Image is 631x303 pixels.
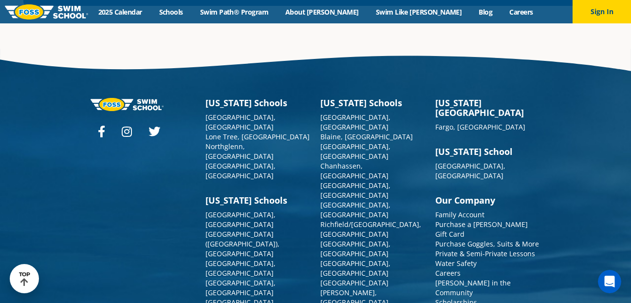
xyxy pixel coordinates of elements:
[598,270,621,293] iframe: Intercom live chat
[5,4,88,19] img: FOSS Swim School Logo
[435,278,511,297] a: [PERSON_NAME] in the Community
[19,271,30,286] div: TOP
[205,210,276,229] a: [GEOGRAPHIC_DATA], [GEOGRAPHIC_DATA]
[90,7,150,17] a: 2025 Calendar
[435,147,540,156] h3: [US_STATE] School
[435,220,528,239] a: Purchase a [PERSON_NAME] Gift Card
[205,113,276,132] a: [GEOGRAPHIC_DATA], [GEOGRAPHIC_DATA]
[205,259,276,278] a: [GEOGRAPHIC_DATA], [GEOGRAPHIC_DATA]
[320,161,389,180] a: Chanhassen, [GEOGRAPHIC_DATA]
[435,195,540,205] h3: Our Company
[470,7,501,17] a: Blog
[435,161,505,180] a: [GEOGRAPHIC_DATA], [GEOGRAPHIC_DATA]
[435,210,484,219] a: Family Account
[320,142,390,161] a: [GEOGRAPHIC_DATA], [GEOGRAPHIC_DATA]
[205,229,279,258] a: [GEOGRAPHIC_DATA] ([GEOGRAPHIC_DATA]), [GEOGRAPHIC_DATA]
[205,132,310,141] a: Lone Tree, [GEOGRAPHIC_DATA]
[205,278,276,297] a: [GEOGRAPHIC_DATA], [GEOGRAPHIC_DATA]
[320,220,421,239] a: Richfield/[GEOGRAPHIC_DATA], [GEOGRAPHIC_DATA]
[501,7,541,17] a: Careers
[320,132,413,141] a: Blaine, [GEOGRAPHIC_DATA]
[150,7,191,17] a: Schools
[205,195,311,205] h3: [US_STATE] Schools
[435,259,477,268] a: Water Safety
[435,122,525,132] a: Fargo, [GEOGRAPHIC_DATA]
[277,7,368,17] a: About [PERSON_NAME]
[435,268,461,278] a: Careers
[320,181,390,200] a: [GEOGRAPHIC_DATA], [GEOGRAPHIC_DATA]
[435,249,535,258] a: Private & Semi-Private Lessons
[91,98,164,111] img: Foss-logo-horizontal-white.svg
[205,142,274,161] a: Northglenn, [GEOGRAPHIC_DATA]
[320,98,426,108] h3: [US_STATE] Schools
[435,98,540,117] h3: [US_STATE][GEOGRAPHIC_DATA]
[205,161,276,180] a: [GEOGRAPHIC_DATA], [GEOGRAPHIC_DATA]
[320,259,390,278] a: [GEOGRAPHIC_DATA], [GEOGRAPHIC_DATA]
[320,239,390,258] a: [GEOGRAPHIC_DATA], [GEOGRAPHIC_DATA]
[191,7,277,17] a: Swim Path® Program
[320,200,390,219] a: [GEOGRAPHIC_DATA], [GEOGRAPHIC_DATA]
[367,7,470,17] a: Swim Like [PERSON_NAME]
[435,239,539,248] a: Purchase Goggles, Suits & More
[205,98,311,108] h3: [US_STATE] Schools
[320,113,390,132] a: [GEOGRAPHIC_DATA], [GEOGRAPHIC_DATA]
